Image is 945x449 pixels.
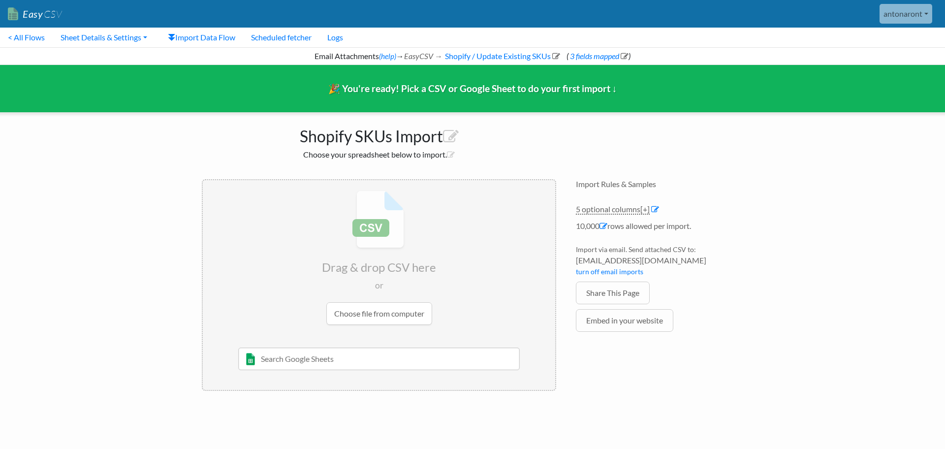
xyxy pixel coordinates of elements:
a: 3 fields mapped [568,51,629,61]
input: Search Google Sheets [238,348,520,370]
span: ( ) [567,51,630,61]
a: Shopify / Update Existing SKUs [443,51,560,61]
a: Logs [319,28,351,47]
a: Sheet Details & Settings [53,28,155,47]
a: antonaront [880,4,932,24]
a: Import Data Flow [160,28,243,47]
li: 10,000 rows allowed per import. [576,220,743,237]
a: Embed in your website [576,309,673,332]
span: CSV [43,8,62,20]
i: EasyCSV → [404,51,442,61]
a: Share This Page [576,282,650,304]
a: turn off email imports [576,267,643,276]
h1: Shopify SKUs Import [202,122,556,146]
li: Import via email. Send attached CSV to: [576,244,743,282]
span: 🎉 You're ready! Pick a CSV or Google Sheet to do your first import ↓ [328,83,617,94]
span: [EMAIL_ADDRESS][DOMAIN_NAME] [576,255,743,266]
h2: Choose your spreadsheet below to import. [202,150,556,159]
a: Scheduled fetcher [243,28,319,47]
span: [+] [640,204,650,214]
h4: Import Rules & Samples [576,179,743,189]
a: 5 optional columns[+] [576,204,650,215]
a: (help) [379,52,396,61]
a: EasyCSV [8,4,62,24]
